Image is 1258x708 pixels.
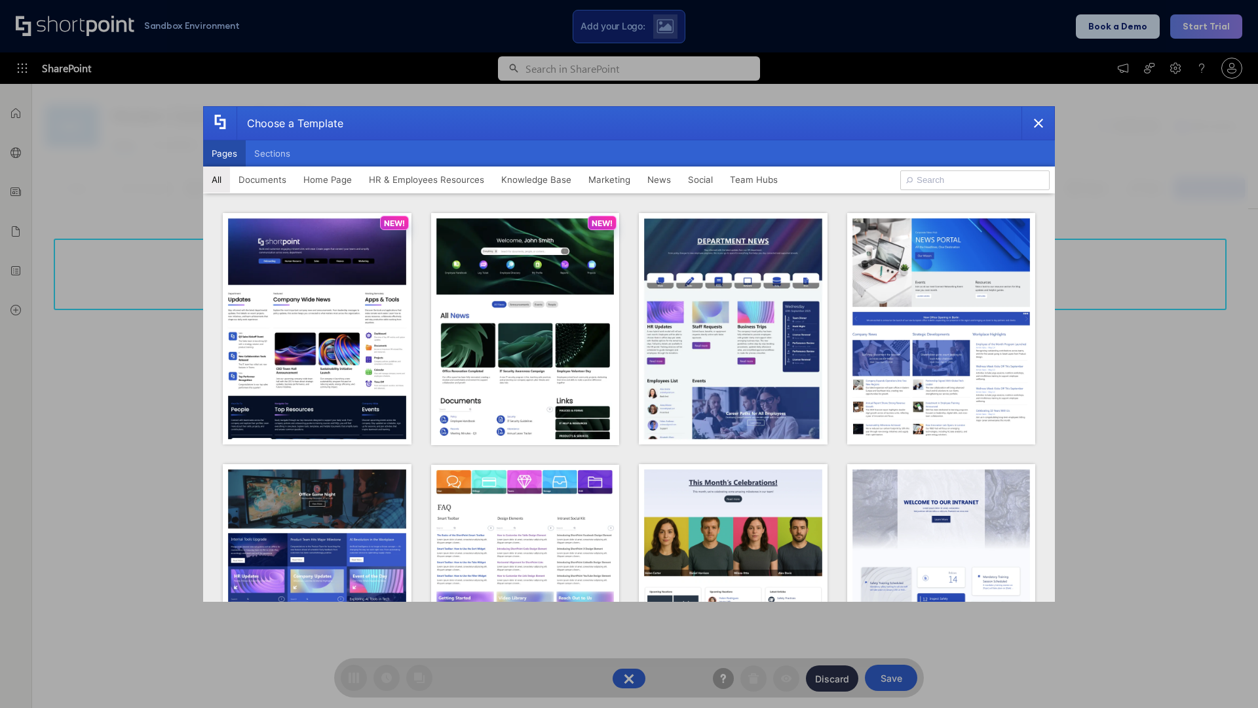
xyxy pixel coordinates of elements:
[679,167,721,193] button: Social
[493,167,580,193] button: Knowledge Base
[203,167,230,193] button: All
[384,218,405,228] p: NEW!
[246,140,299,167] button: Sections
[360,167,493,193] button: HR & Employees Resources
[237,107,343,140] div: Choose a Template
[230,167,295,193] button: Documents
[721,167,786,193] button: Team Hubs
[639,167,679,193] button: News
[1192,645,1258,708] iframe: Chat Widget
[900,170,1050,190] input: Search
[592,218,613,228] p: NEW!
[580,167,639,193] button: Marketing
[295,167,360,193] button: Home Page
[203,140,246,167] button: Pages
[203,106,1055,602] div: template selector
